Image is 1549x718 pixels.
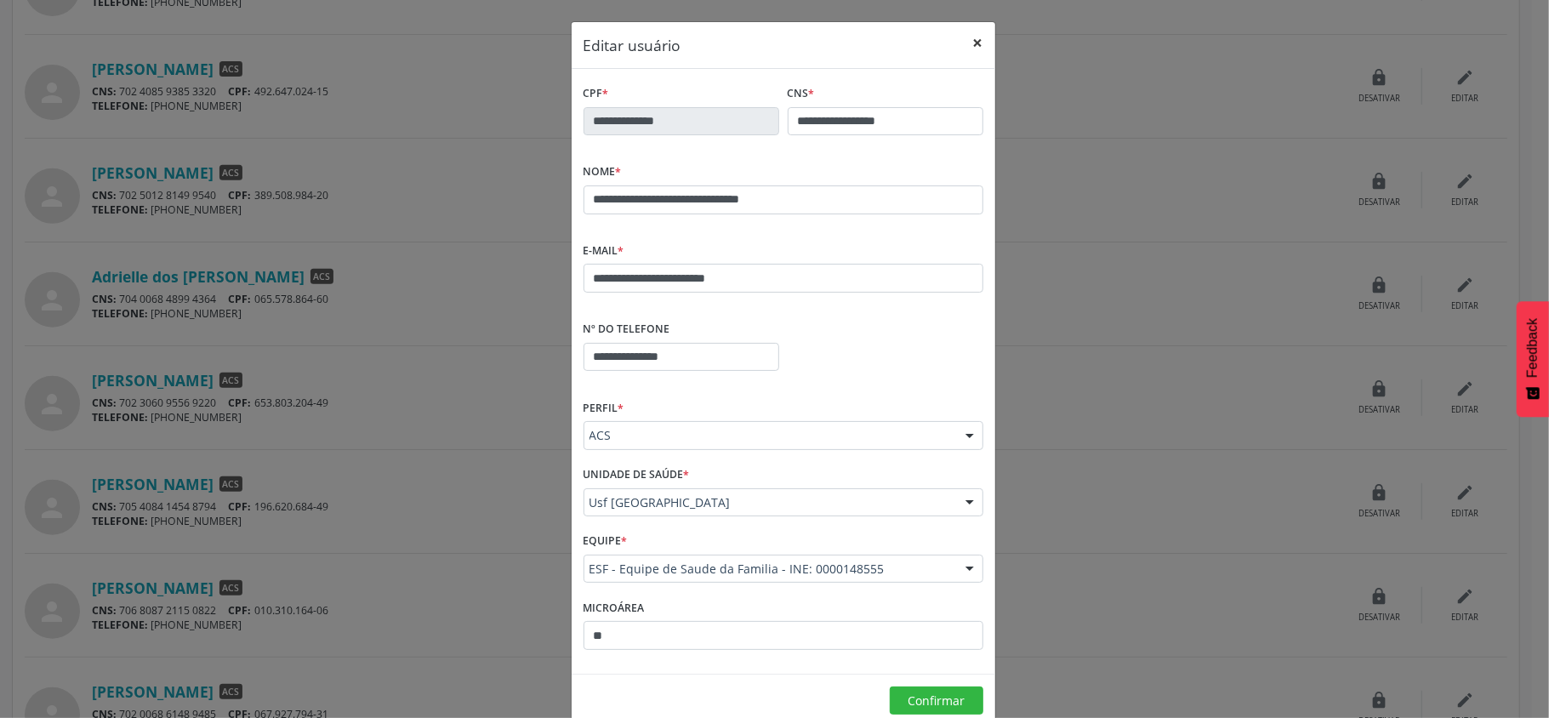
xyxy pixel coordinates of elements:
[1517,301,1549,417] button: Feedback - Mostrar pesquisa
[589,427,948,444] span: ACS
[788,81,815,107] label: CNS
[908,692,965,709] span: Confirmar
[584,595,645,621] label: Microárea
[584,238,624,265] label: E-mail
[890,687,983,715] button: Confirmar
[584,528,628,555] label: Equipe
[589,494,948,511] span: Usf [GEOGRAPHIC_DATA]
[961,22,995,64] button: Close
[589,561,948,578] span: ESF - Equipe de Saude da Familia - INE: 0000148555
[584,81,609,107] label: CPF
[1525,318,1540,378] span: Feedback
[584,34,681,56] h5: Editar usuário
[584,159,622,185] label: Nome
[584,395,624,421] label: Perfil
[584,462,690,488] label: Unidade de saúde
[584,316,670,343] label: Nº do Telefone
